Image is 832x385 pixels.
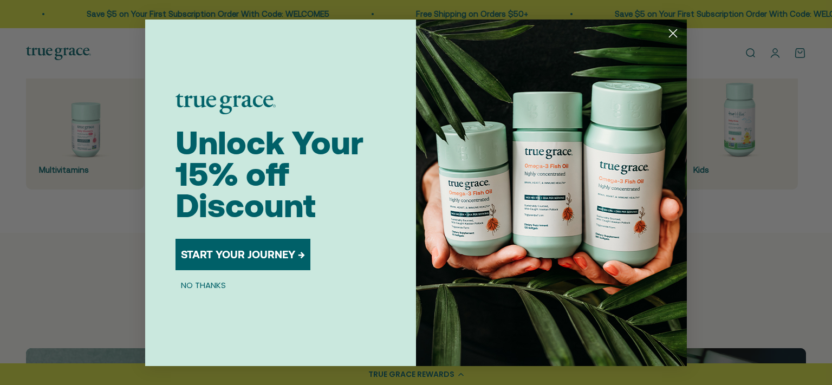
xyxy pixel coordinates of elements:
[175,94,276,114] img: logo placeholder
[664,24,682,43] button: Close dialog
[175,279,231,292] button: NO THANKS
[175,124,363,224] span: Unlock Your 15% off Discount
[175,239,310,270] button: START YOUR JOURNEY →
[416,19,687,366] img: 098727d5-50f8-4f9b-9554-844bb8da1403.jpeg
